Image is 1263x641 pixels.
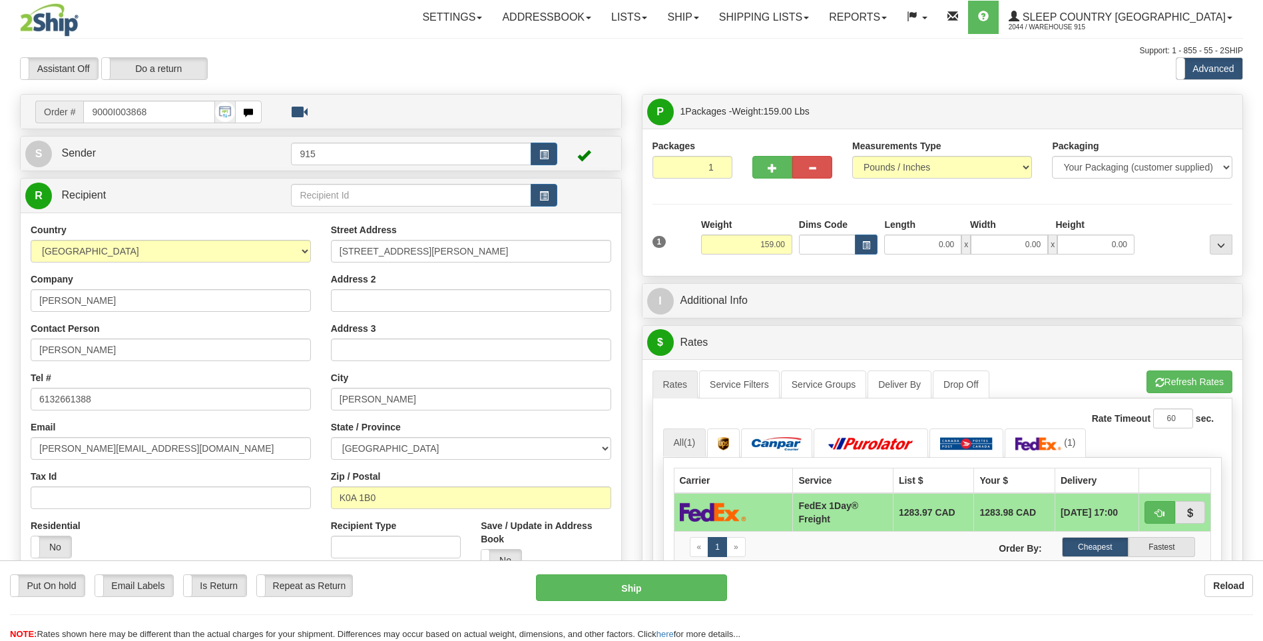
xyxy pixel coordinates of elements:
[1176,58,1242,79] label: Advanced
[781,370,866,398] a: Service Groups
[1061,506,1118,519] span: [DATE] 17:00
[690,537,709,557] a: Previous
[647,329,674,356] span: $
[25,183,52,209] span: R
[824,437,917,450] img: Purolator
[764,106,792,117] span: 159.00
[718,437,729,450] img: UPS
[708,537,727,557] a: 1
[647,98,1238,125] a: P 1Packages -Weight:159.00 Lbs
[647,329,1238,356] a: $Rates
[732,106,810,117] span: Weight:
[21,58,98,79] label: Assistant Off
[25,141,52,167] span: S
[31,273,73,286] label: Company
[970,218,996,231] label: Width
[1146,370,1232,393] button: Refresh Rates
[799,218,848,231] label: Dims Code
[20,45,1243,57] div: Support: 1 - 855 - 55 - 2SHIP
[257,575,352,596] label: Repeat as Return
[331,519,397,532] label: Recipient Type
[734,542,738,552] span: »
[31,322,99,335] label: Contact Person
[31,371,51,384] label: Tel #
[31,536,71,558] label: No
[884,218,915,231] label: Length
[331,322,376,335] label: Address 3
[942,537,1051,555] label: Order By:
[331,223,397,237] label: Street Address
[752,437,802,450] img: Canpar
[893,468,974,493] th: List $
[1048,235,1057,255] span: x
[10,629,37,639] span: NOTE:
[657,1,708,34] a: Ship
[663,428,706,456] a: All
[31,470,57,483] label: Tax Id
[674,468,793,493] th: Carrier
[794,106,810,117] span: Lbs
[699,370,780,398] a: Service Filters
[974,468,1055,493] th: Your $
[999,1,1242,34] a: Sleep Country [GEOGRAPHIC_DATA] 2044 / Warehouse 915
[31,223,67,237] label: Country
[726,537,746,557] a: Next
[25,140,291,167] a: S Sender
[61,189,106,201] span: Recipient
[1019,11,1226,23] span: Sleep Country [GEOGRAPHIC_DATA]
[184,575,246,596] label: Is Return
[601,1,657,34] a: Lists
[647,288,674,315] span: I
[793,468,893,493] th: Service
[974,493,1055,532] td: 1283.98 CAD
[652,139,696,153] label: Packages
[684,437,695,448] span: (1)
[940,437,993,450] img: Canada Post
[933,370,989,398] a: Drop Off
[102,58,207,79] label: Do a return
[709,1,819,34] a: Shipping lists
[1052,139,1099,153] label: Packaging
[95,575,173,596] label: Email Labels
[291,184,531,207] input: Recipient Id
[819,1,897,34] a: Reports
[697,542,702,552] span: «
[215,102,235,122] img: API
[331,420,401,434] label: State / Province
[701,218,732,231] label: Weight
[31,519,81,532] label: Residential
[680,502,746,522] img: FedEx Express®
[893,493,974,532] td: 1283.97 CAD
[331,273,376,286] label: Address 2
[412,1,492,34] a: Settings
[1213,580,1244,591] b: Reload
[536,574,726,601] button: Ship
[1055,468,1138,493] th: Delivery
[331,470,381,483] label: Zip / Postal
[868,370,931,398] a: Deliver By
[11,575,85,596] label: Put On hold
[1092,412,1150,425] label: Rate Timeout
[1064,437,1075,448] span: (1)
[291,143,531,165] input: Sender Id
[793,493,893,532] td: FedEx 1Day® Freight
[1062,537,1129,557] label: Cheapest
[331,240,611,263] input: Enter a location
[656,629,674,639] a: here
[680,98,810,125] span: Packages -
[1129,537,1195,557] label: Fastest
[61,147,96,159] span: Sender
[1232,253,1262,388] iframe: chat widget
[331,371,348,384] label: City
[1204,574,1253,597] button: Reload
[31,420,55,434] label: Email
[481,550,521,571] label: No
[1210,235,1232,255] div: ...
[647,287,1238,315] a: IAdditional Info
[652,236,666,248] span: 1
[680,106,686,117] span: 1
[647,99,674,125] span: P
[492,1,601,34] a: Addressbook
[852,139,941,153] label: Measurements Type
[20,3,79,37] img: logo2044.jpg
